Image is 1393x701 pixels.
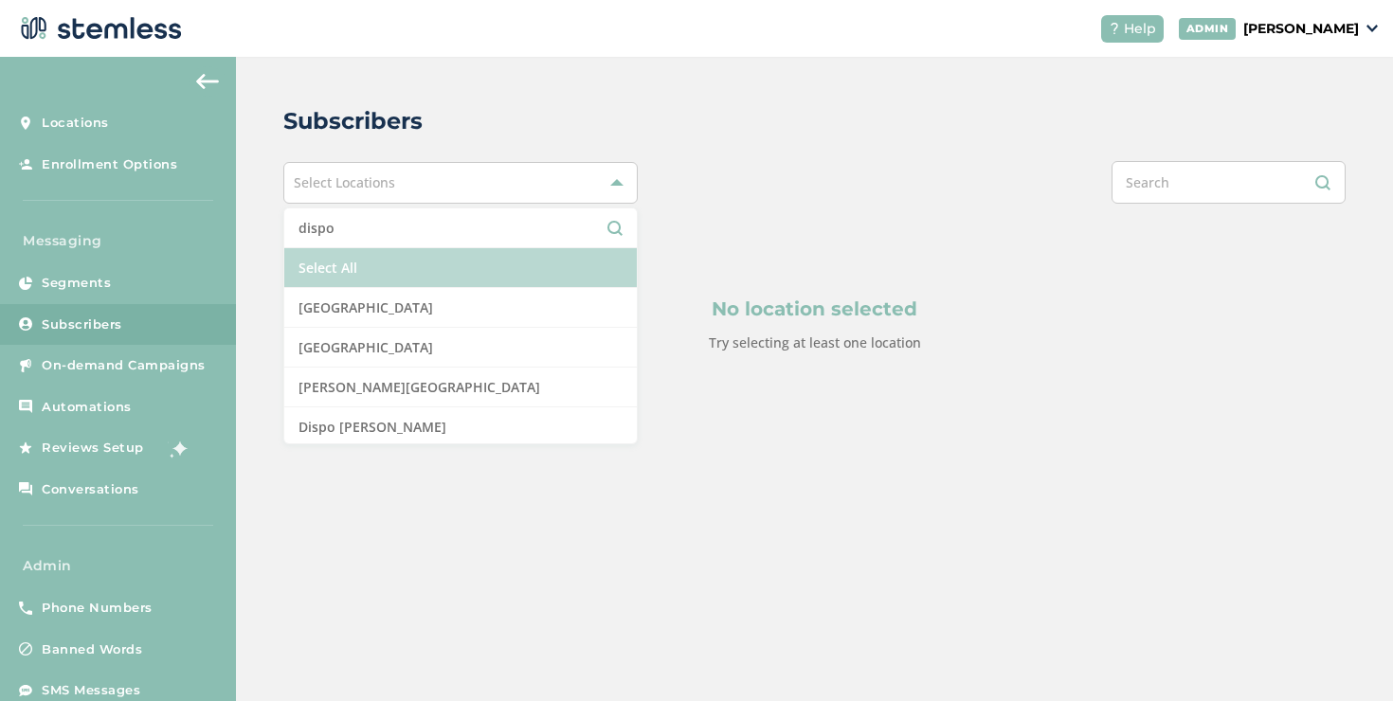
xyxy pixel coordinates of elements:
[42,480,139,499] span: Conversations
[283,104,423,138] h2: Subscribers
[15,9,182,47] img: logo-dark-0685b13c.svg
[709,333,921,351] label: Try selecting at least one location
[284,368,637,407] li: [PERSON_NAME][GEOGRAPHIC_DATA]
[42,114,109,133] span: Locations
[284,288,637,328] li: [GEOGRAPHIC_DATA]
[284,328,637,368] li: [GEOGRAPHIC_DATA]
[284,248,637,288] li: Select All
[298,218,623,238] input: Search
[42,155,177,174] span: Enrollment Options
[42,274,111,293] span: Segments
[196,74,219,89] img: icon-arrow-back-accent-c549486e.svg
[42,640,142,659] span: Banned Words
[1298,610,1393,701] iframe: Chat Widget
[1179,18,1237,40] div: ADMIN
[1109,23,1120,34] img: icon-help-white-03924b79.svg
[42,315,122,334] span: Subscribers
[42,599,153,618] span: Phone Numbers
[374,295,1255,323] p: No location selected
[294,173,395,191] span: Select Locations
[1243,19,1359,39] p: [PERSON_NAME]
[158,429,196,467] img: glitter-stars-b7820f95.gif
[1124,19,1156,39] span: Help
[42,439,144,458] span: Reviews Setup
[42,356,206,375] span: On-demand Campaigns
[1366,25,1378,32] img: icon_down-arrow-small-66adaf34.svg
[42,398,132,417] span: Automations
[1112,161,1346,204] input: Search
[284,407,637,447] li: Dispo [PERSON_NAME]
[42,681,140,700] span: SMS Messages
